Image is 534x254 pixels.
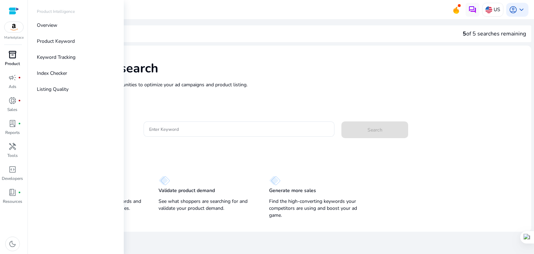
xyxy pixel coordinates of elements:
[37,86,68,93] p: Listing Quality
[48,81,524,88] p: Research and find keyword opportunities to optimize your ad campaigns and product listing.
[5,61,20,67] p: Product
[37,38,75,45] p: Product Keyword
[269,198,366,219] p: Find the high-converting keywords your competitors are using and boost your ad game.
[18,76,21,79] span: fiber_manual_record
[8,50,17,59] span: inventory_2
[4,35,24,40] p: Marketplace
[37,70,67,77] p: Index Checker
[494,3,500,16] p: US
[517,6,526,14] span: keyboard_arrow_down
[8,96,17,105] span: donut_small
[37,8,75,15] p: Product Intelligence
[37,22,57,29] p: Overview
[159,176,170,185] img: diamond.svg
[37,54,75,61] p: Keyword Tracking
[159,187,215,194] p: Validate product demand
[5,22,23,32] img: amazon.svg
[9,84,16,90] p: Ads
[8,165,17,174] span: code_blocks
[269,176,281,185] img: diamond.svg
[2,175,23,182] p: Developers
[18,99,21,102] span: fiber_manual_record
[8,188,17,197] span: book_4
[3,198,22,205] p: Resources
[8,240,17,248] span: dark_mode
[8,119,17,128] span: lab_profile
[485,6,492,13] img: us.svg
[509,6,517,14] span: account_circle
[48,61,524,76] h1: Keyword Research
[159,198,255,212] p: See what shoppers are searching for and validate your product demand.
[18,122,21,125] span: fiber_manual_record
[269,187,316,194] p: Generate more sales
[18,191,21,194] span: fiber_manual_record
[463,30,526,38] div: of 5 searches remaining
[8,73,17,82] span: campaign
[8,142,17,151] span: handyman
[5,129,20,136] p: Reports
[7,106,17,113] p: Sales
[7,152,18,159] p: Tools
[463,30,466,38] span: 5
